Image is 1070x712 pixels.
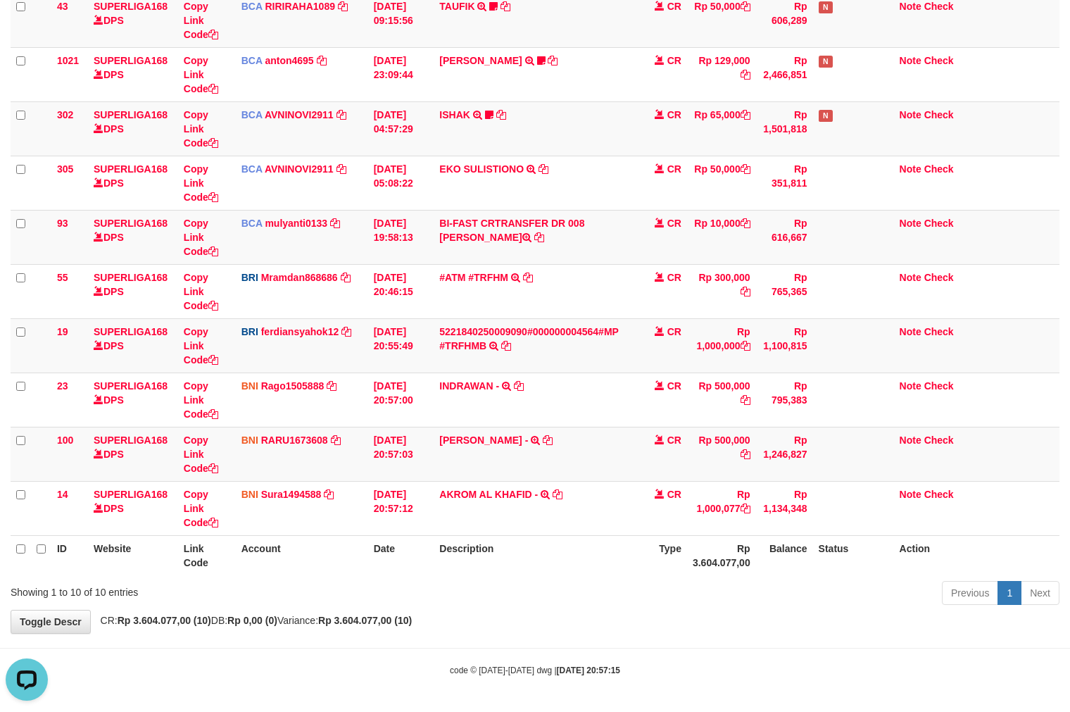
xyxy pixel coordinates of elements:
[368,156,434,210] td: [DATE] 05:08:22
[924,55,954,66] a: Check
[261,435,328,446] a: RARU1673608
[88,264,178,318] td: DPS
[900,380,921,392] a: Note
[439,489,538,500] a: AKROM AL KHAFID -
[894,535,1059,575] th: Action
[265,218,327,229] a: mulyanti0133
[368,373,434,427] td: [DATE] 20:57:00
[184,380,218,420] a: Copy Link Code
[900,1,921,12] a: Note
[667,218,681,229] span: CR
[94,326,168,337] a: SUPERLIGA168
[88,427,178,481] td: DPS
[57,55,79,66] span: 1021
[261,272,338,283] a: Mramdan868686
[924,1,954,12] a: Check
[94,272,168,283] a: SUPERLIGA168
[178,535,236,575] th: Link Code
[439,109,470,120] a: ISHAK
[57,163,73,175] span: 305
[439,435,528,446] a: [PERSON_NAME] -
[317,55,327,66] a: Copy anton4695 to clipboard
[741,218,750,229] a: Copy Rp 10,000 to clipboard
[184,435,218,474] a: Copy Link Code
[813,535,894,575] th: Status
[741,69,750,80] a: Copy Rp 129,000 to clipboard
[265,55,313,66] a: anton4695
[557,666,620,675] strong: [DATE] 20:57:15
[942,581,998,605] a: Previous
[496,109,506,120] a: Copy ISHAK to clipboard
[88,373,178,427] td: DPS
[756,47,813,101] td: Rp 2,466,851
[324,489,334,500] a: Copy Sura1494588 to clipboard
[439,380,499,392] a: INDRAWAN -
[924,109,954,120] a: Check
[687,535,756,575] th: Rp 3.604.077,00
[900,326,921,337] a: Note
[368,210,434,264] td: [DATE] 19:58:13
[439,55,522,66] a: [PERSON_NAME]
[265,109,334,120] a: AVNINOVI2911
[88,47,178,101] td: DPS
[819,56,833,68] span: Has Note
[501,340,511,351] a: Copy 5221840250009090#000000004564#MP #TRFHMB to clipboard
[667,326,681,337] span: CR
[241,55,263,66] span: BCA
[997,581,1021,605] a: 1
[534,232,544,243] a: Copy BI-FAST CRTRANSFER DR 008 YERIK ELO BERNADUS to clipboard
[439,326,618,351] a: 5221840250009090#000000004564#MP #TRFHMB
[241,109,263,120] span: BCA
[94,489,168,500] a: SUPERLIGA168
[341,272,351,283] a: Copy Mramdan868686 to clipboard
[88,101,178,156] td: DPS
[667,380,681,392] span: CR
[88,210,178,264] td: DPS
[227,615,277,626] strong: Rp 0,00 (0)
[94,1,168,12] a: SUPERLIGA168
[88,318,178,373] td: DPS
[924,380,954,392] a: Check
[57,326,68,337] span: 19
[368,47,434,101] td: [DATE] 23:09:44
[900,435,921,446] a: Note
[924,489,954,500] a: Check
[741,163,750,175] a: Copy Rp 50,000 to clipboard
[741,286,750,297] a: Copy Rp 300,000 to clipboard
[184,218,218,257] a: Copy Link Code
[924,218,954,229] a: Check
[88,481,178,535] td: DPS
[336,109,346,120] a: Copy AVNINOVI2911 to clipboard
[756,427,813,481] td: Rp 1,246,827
[57,435,73,446] span: 100
[900,163,921,175] a: Note
[756,101,813,156] td: Rp 1,501,818
[261,380,325,392] a: Rago1505888
[241,326,258,337] span: BRI
[184,489,218,528] a: Copy Link Code
[241,489,258,500] span: BNI
[667,1,681,12] span: CR
[741,394,750,406] a: Copy Rp 500,000 to clipboard
[638,535,687,575] th: Type
[331,435,341,446] a: Copy RARU1673608 to clipboard
[756,210,813,264] td: Rp 616,667
[523,272,533,283] a: Copy #ATM #TRFHM to clipboard
[539,163,548,175] a: Copy EKO SULISTIONO to clipboard
[756,373,813,427] td: Rp 795,383
[327,380,336,392] a: Copy Rago1505888 to clipboard
[88,156,178,210] td: DPS
[819,110,833,122] span: Has Note
[543,435,553,446] a: Copy YOYOK SETIYAWAN - to clipboard
[57,380,68,392] span: 23
[11,580,435,599] div: Showing 1 to 10 of 10 entries
[57,1,68,12] span: 43
[184,1,218,40] a: Copy Link Code
[439,1,474,12] a: TAUFIK
[553,489,562,500] a: Copy AKROM AL KHAFID - to clipboard
[819,1,833,13] span: Has Note
[667,109,681,120] span: CR
[94,435,168,446] a: SUPERLIGA168
[741,503,750,514] a: Copy Rp 1,000,077 to clipboard
[924,326,954,337] a: Check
